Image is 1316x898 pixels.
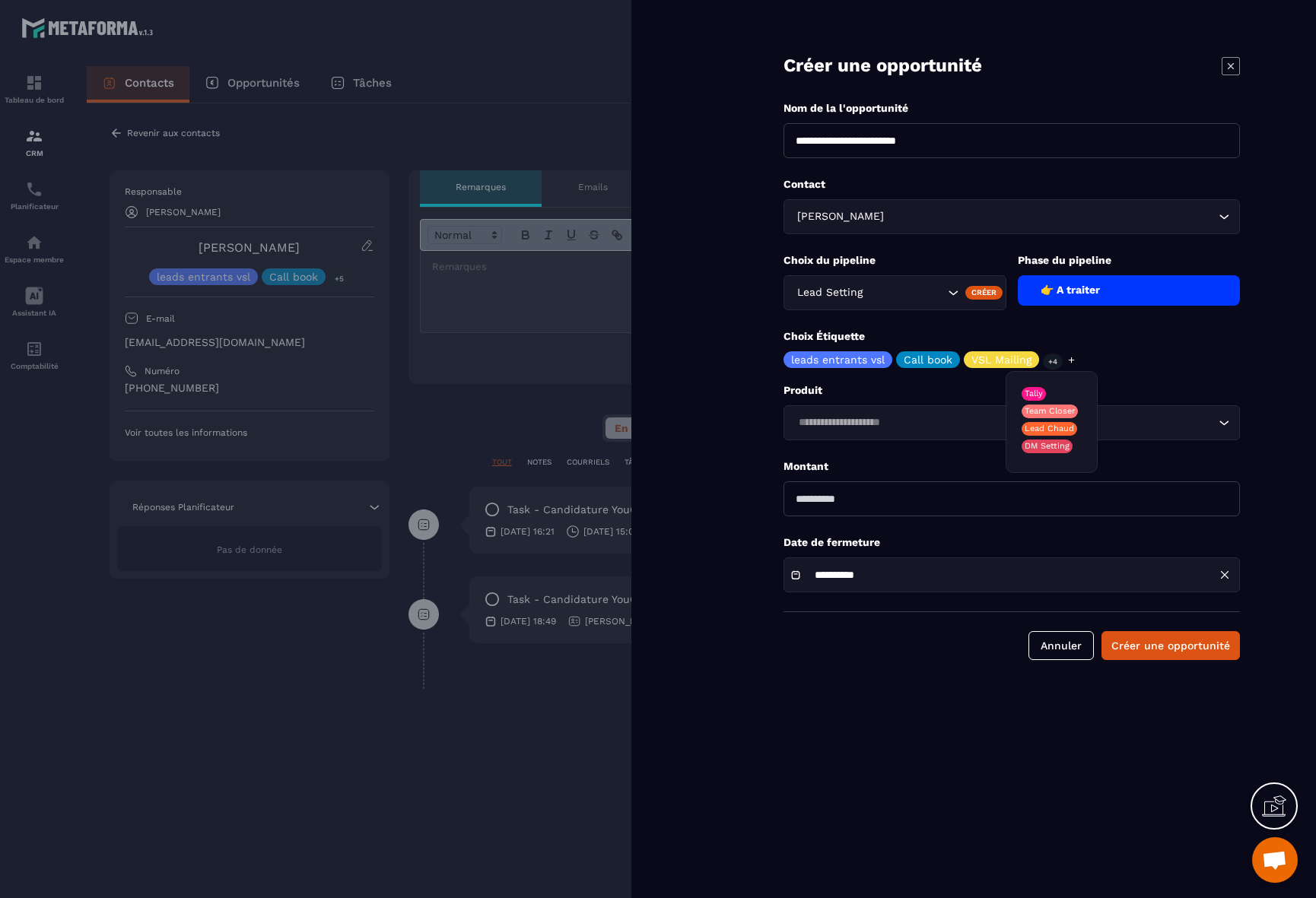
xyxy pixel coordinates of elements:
div: Search for option [784,199,1240,234]
p: Contact [784,177,1240,192]
div: Search for option [784,275,1006,310]
p: Lead Chaud [1025,424,1074,434]
p: Tally [1025,389,1043,399]
p: Montant [784,459,1240,474]
p: Nom de la l'opportunité [784,101,1240,116]
p: Phase du pipeline [1018,253,1241,268]
div: Ouvrir le chat [1252,837,1298,883]
p: Choix Étiquette [784,329,1240,344]
input: Search for option [887,208,1215,225]
p: leads entrants vsl [791,354,885,365]
input: Search for option [866,284,944,301]
p: +4 [1043,354,1063,370]
input: Search for option [793,414,1215,431]
p: VSL Mailing [971,354,1032,365]
span: [PERSON_NAME] [793,208,887,225]
p: DM Setting [1025,441,1070,452]
button: Créer une opportunité [1101,631,1240,660]
p: Choix du pipeline [784,253,1006,268]
p: Date de fermeture [784,535,1240,550]
div: Search for option [784,405,1240,440]
span: Lead Setting [793,284,866,301]
p: Créer une opportunité [784,53,982,78]
p: Produit [784,383,1240,398]
p: Team Closer [1025,406,1075,417]
div: Créer [965,286,1003,300]
p: Call book [904,354,952,365]
button: Annuler [1028,631,1094,660]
